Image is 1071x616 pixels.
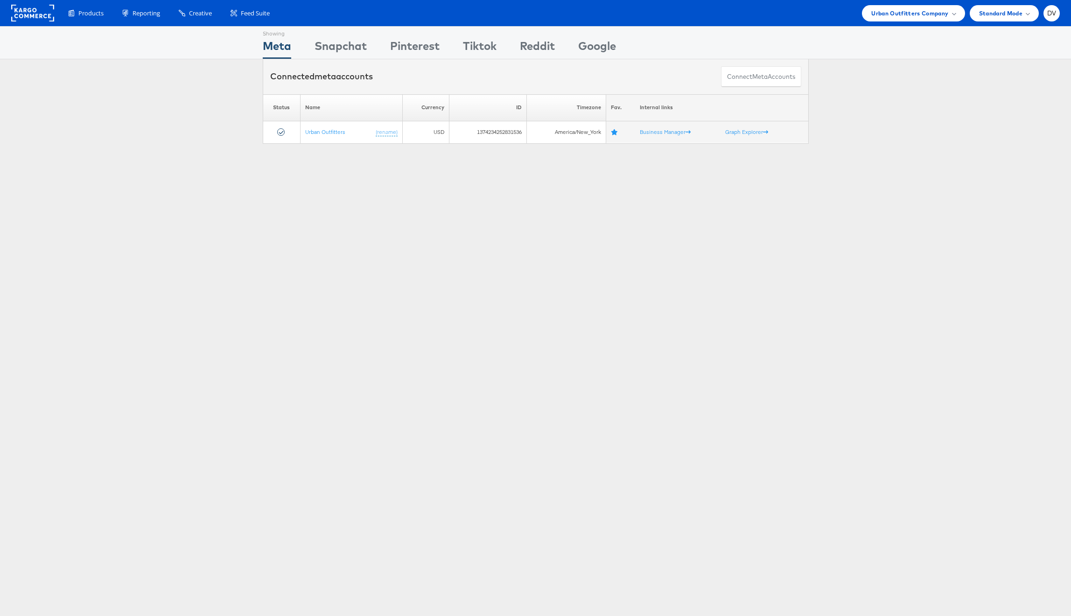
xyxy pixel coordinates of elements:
[403,121,449,143] td: USD
[376,128,398,136] a: (rename)
[133,9,160,18] span: Reporting
[463,38,497,59] div: Tiktok
[78,9,104,18] span: Products
[449,121,526,143] td: 1374234252831536
[263,27,291,38] div: Showing
[263,94,301,121] th: Status
[315,71,336,82] span: meta
[752,72,768,81] span: meta
[1047,10,1057,16] span: DV
[520,38,555,59] div: Reddit
[390,38,440,59] div: Pinterest
[725,128,768,135] a: Graph Explorer
[263,38,291,59] div: Meta
[640,128,691,135] a: Business Manager
[189,9,212,18] span: Creative
[270,70,373,83] div: Connected accounts
[403,94,449,121] th: Currency
[979,8,1022,18] span: Standard Mode
[301,94,403,121] th: Name
[526,121,606,143] td: America/New_York
[578,38,616,59] div: Google
[871,8,948,18] span: Urban Outfitters Company
[721,66,801,87] button: ConnectmetaAccounts
[305,128,345,135] a: Urban Outfitters
[241,9,270,18] span: Feed Suite
[526,94,606,121] th: Timezone
[315,38,367,59] div: Snapchat
[449,94,526,121] th: ID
